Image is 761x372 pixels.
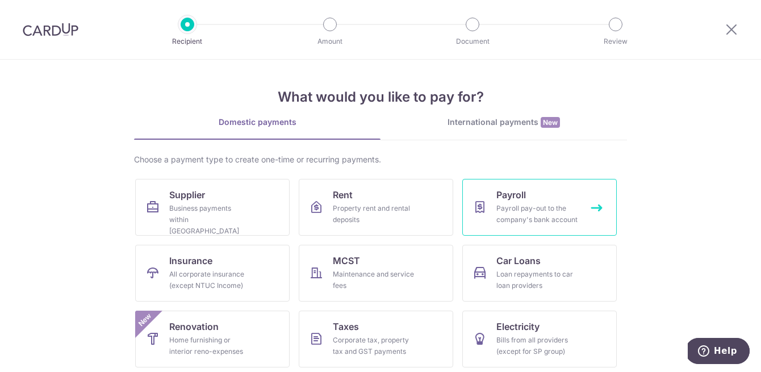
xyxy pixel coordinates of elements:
[135,311,290,367] a: RenovationHome furnishing or interior reno-expensesNew
[299,245,453,302] a: MCSTMaintenance and service fees
[496,320,540,333] span: Electricity
[299,311,453,367] a: TaxesCorporate tax, property tax and GST payments
[169,335,251,357] div: Home furnishing or interior reno-expenses
[134,154,627,165] div: Choose a payment type to create one-time or recurring payments.
[496,254,541,267] span: Car Loans
[333,254,360,267] span: MCST
[169,203,251,237] div: Business payments within [GEOGRAPHIC_DATA]
[169,254,212,267] span: Insurance
[496,188,526,202] span: Payroll
[136,311,154,329] span: New
[299,179,453,236] a: RentProperty rent and rental deposits
[333,335,415,357] div: Corporate tax, property tax and GST payments
[380,116,627,128] div: International payments
[430,36,515,47] p: Document
[496,203,578,225] div: Payroll pay-out to the company's bank account
[462,245,617,302] a: Car LoansLoan repayments to car loan providers
[169,320,219,333] span: Renovation
[333,188,353,202] span: Rent
[169,269,251,291] div: All corporate insurance (except NTUC Income)
[26,8,49,18] span: Help
[574,36,658,47] p: Review
[541,117,560,128] span: New
[134,87,627,107] h4: What would you like to pay for?
[134,116,380,128] div: Domestic payments
[135,245,290,302] a: InsuranceAll corporate insurance (except NTUC Income)
[145,36,229,47] p: Recipient
[333,269,415,291] div: Maintenance and service fees
[496,269,578,291] div: Loan repayments to car loan providers
[135,179,290,236] a: SupplierBusiness payments within [GEOGRAPHIC_DATA]
[462,311,617,367] a: ElectricityBills from all providers (except for SP group)
[496,335,578,357] div: Bills from all providers (except for SP group)
[288,36,372,47] p: Amount
[333,203,415,225] div: Property rent and rental deposits
[169,188,205,202] span: Supplier
[333,320,359,333] span: Taxes
[462,179,617,236] a: PayrollPayroll pay-out to the company's bank account
[23,23,78,36] img: CardUp
[688,338,750,366] iframe: Opens a widget where you can find more information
